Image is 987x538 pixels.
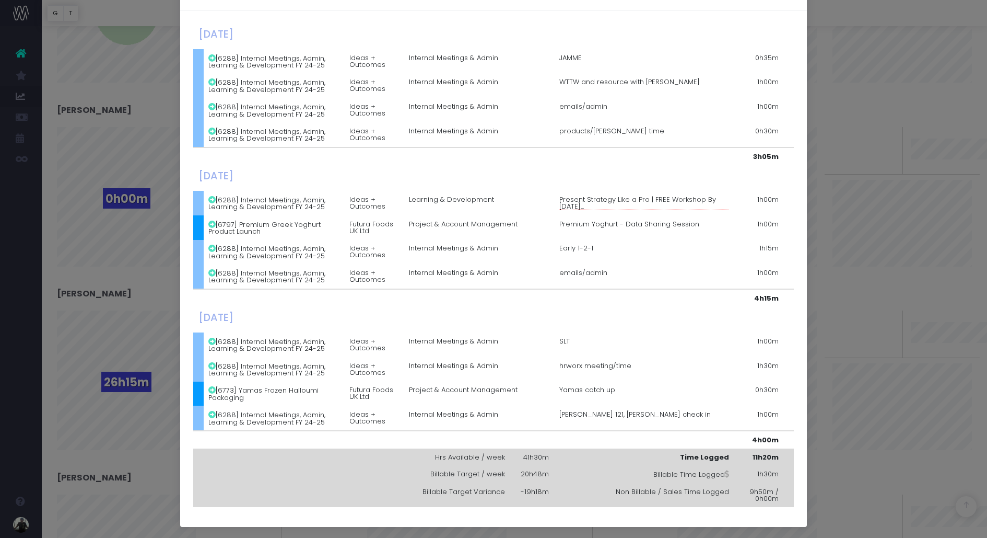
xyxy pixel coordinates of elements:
td: SLT [554,333,734,357]
span: Project & Account Management [409,221,518,227]
span: Internal Meetings & Admin [409,362,498,369]
td: 41h30m [510,449,554,466]
td: 9h50m / 0h00m [734,483,784,507]
span: Internal Meetings & Admin [409,78,498,85]
td: 1h00m [734,264,784,289]
td: 1h30m [734,465,784,483]
td: [6288] Internal Meetings, Admin, Learning & Development FY 24-25 [204,406,345,431]
td: [6797] Premium Greek Yoghurt Product Launch [204,215,345,240]
td: 1h30m [734,357,784,382]
td: [6288] Internal Meetings, Admin, Learning & Development FY 24-25 [204,122,345,147]
span: Internal Meetings & Admin [409,269,498,276]
td: emails/admin [554,264,734,289]
h4: [DATE] [198,170,549,182]
td: Ideas + Outcomes [345,333,404,357]
td: [6288] Internal Meetings, Admin, Learning & Development FY 24-25 [204,240,345,265]
td: -19h18m [510,483,554,507]
td: 1h00m [734,215,784,240]
td: [6288] Internal Meetings, Admin, Learning & Development FY 24-25 [204,49,345,74]
td: Futura Foods UK Ltd [345,215,404,240]
td: JAMME [554,49,734,74]
td: [6773] Yamas Frozen Halloumi Packaging [204,382,345,406]
td: hrworx meeting/time [554,357,734,382]
td: Ideas + Outcomes [345,98,404,123]
td: Ideas + Outcomes [345,74,404,98]
span: Internal Meetings & Admin [409,128,498,134]
strong: 4h00m [752,435,779,445]
h4: [DATE] [198,312,549,324]
span: Internal Meetings & Admin [409,103,498,110]
td: Billable Target Variance [404,483,510,507]
td: 1h00m [734,98,784,123]
td: WTTW and resource with [PERSON_NAME] [554,74,734,98]
td: 0h35m [734,49,784,74]
td: Billable Time Logged [554,465,734,483]
td: Premium Yoghurt - Data Sharing Session [554,215,734,240]
td: 1h00m [734,406,784,431]
td: Ideas + Outcomes [345,191,404,215]
td: Hrs Available / week [404,449,510,466]
strong: 4h15m [754,293,779,303]
td: Ideas + Outcomes [345,264,404,289]
td: 0h30m [734,382,784,406]
h4: [DATE] [198,28,549,40]
td: Ideas + Outcomes [345,406,404,431]
td: Yamas catch up [554,382,734,406]
td: Early 1-2-1 [554,240,734,265]
td: Billable Target / week [404,465,510,483]
td: [6288] Internal Meetings, Admin, Learning & Development FY 24-25 [204,264,345,289]
span: Internal Meetings & Admin [409,411,498,418]
td: 20h48m [510,465,554,483]
span: Present Strategy Like a Pro | FREE Workshop By [DATE]... [559,196,730,210]
td: 1h00m [734,74,784,98]
td: [6288] Internal Meetings, Admin, Learning & Development FY 24-25 [204,98,345,123]
span: Learning & Development [409,196,494,203]
td: [PERSON_NAME] 121, [PERSON_NAME] check in [554,406,734,431]
strong: 11h20m [753,452,779,462]
td: 0h30m [734,122,784,147]
td: 1h00m [734,333,784,357]
span: Project & Account Management [409,386,518,393]
td: [6288] Internal Meetings, Admin, Learning & Development FY 24-25 [204,357,345,382]
span: Internal Meetings & Admin [409,54,498,61]
td: products/[PERSON_NAME] time [554,122,734,147]
td: Ideas + Outcomes [345,240,404,265]
td: 1h15m [734,240,784,265]
td: Futura Foods UK Ltd [345,382,404,406]
span: Internal Meetings & Admin [409,245,498,251]
td: Ideas + Outcomes [345,122,404,147]
td: Non Billable / Sales Time Logged [554,483,734,507]
td: Ideas + Outcomes [345,357,404,382]
td: 1h00m [734,191,784,215]
td: [6288] Internal Meetings, Admin, Learning & Development FY 24-25 [204,74,345,98]
span: Internal Meetings & Admin [409,338,498,345]
strong: Time Logged [680,452,729,462]
td: Ideas + Outcomes [345,49,404,74]
td: [6288] Internal Meetings, Admin, Learning & Development FY 24-25 [204,191,345,215]
strong: 3h05m [753,152,779,162]
td: emails/admin [554,98,734,123]
td: [6288] Internal Meetings, Admin, Learning & Development FY 24-25 [204,333,345,357]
